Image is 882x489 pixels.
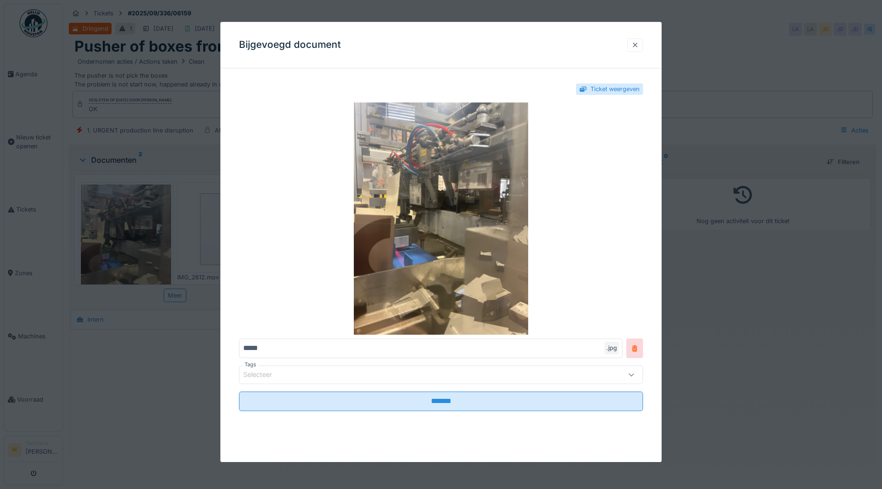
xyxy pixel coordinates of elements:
label: Tags [243,361,258,369]
img: 95f5b366-262e-477b-b586-0dfe045868af-image.jpg [239,103,643,335]
div: Ticket weergeven [590,85,640,93]
h3: Bijgevoegd document [239,39,341,51]
div: .jpg [604,342,619,355]
div: Selecteer [243,370,285,380]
